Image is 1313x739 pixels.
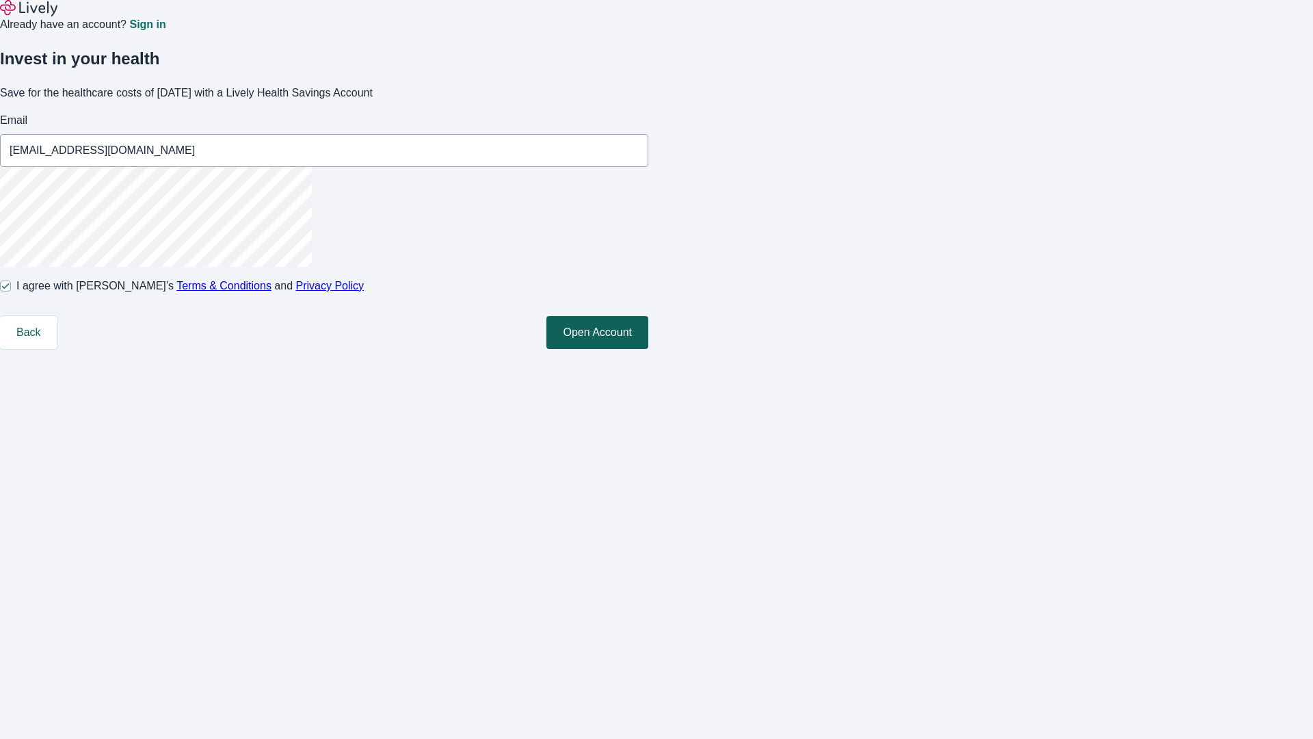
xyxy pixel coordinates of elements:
[296,280,364,291] a: Privacy Policy
[176,280,271,291] a: Terms & Conditions
[16,278,364,294] span: I agree with [PERSON_NAME]’s and
[546,316,648,349] button: Open Account
[129,19,165,30] a: Sign in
